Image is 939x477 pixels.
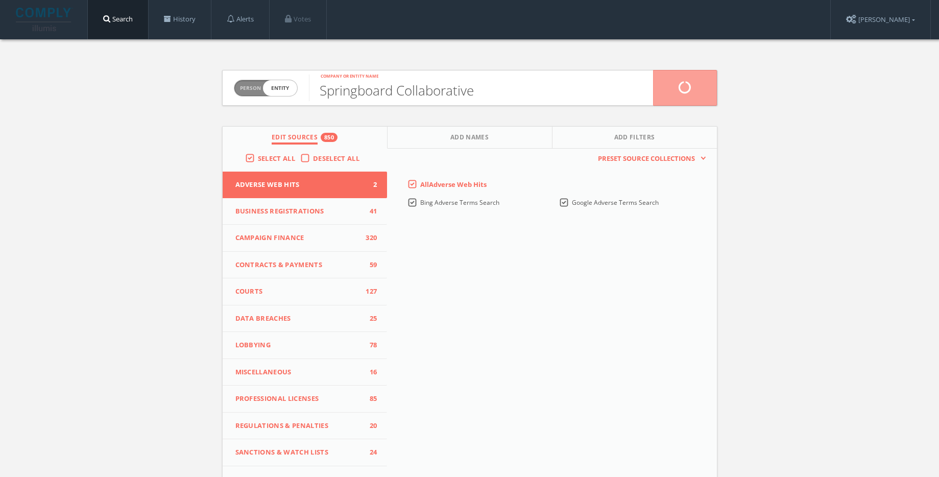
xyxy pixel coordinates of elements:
[450,133,489,145] span: Add Names
[258,154,295,163] span: Select All
[223,127,388,149] button: Edit Sources850
[614,133,655,145] span: Add Filters
[313,154,359,163] span: Deselect All
[572,198,659,207] span: Google Adverse Terms Search
[388,127,552,149] button: Add Names
[235,421,362,431] span: Regulations & Penalties
[321,133,338,142] div: 850
[223,198,388,225] button: Business Registrations41
[235,260,362,270] span: Contracts & Payments
[362,421,377,431] span: 20
[235,314,362,324] span: Data Breaches
[362,394,377,404] span: 85
[235,206,362,217] span: Business Registrations
[235,394,362,404] span: Professional Licenses
[16,8,73,31] img: illumis
[240,84,261,92] span: Person
[420,198,499,207] span: Bing Adverse Terms Search
[223,386,388,413] button: Professional Licenses85
[362,206,377,217] span: 41
[420,180,487,189] span: All Adverse Web Hits
[263,80,297,96] span: entity
[235,340,362,350] span: Lobbying
[362,340,377,350] span: 78
[552,127,717,149] button: Add Filters
[362,367,377,377] span: 16
[362,260,377,270] span: 59
[223,413,388,440] button: Regulations & Penalties20
[223,359,388,386] button: Miscellaneous16
[223,305,388,332] button: Data Breaches25
[235,287,362,297] span: Courts
[362,180,377,190] span: 2
[362,233,377,243] span: 320
[362,447,377,458] span: 24
[223,252,388,279] button: Contracts & Payments59
[223,225,388,252] button: Campaign Finance320
[235,180,362,190] span: Adverse Web Hits
[223,172,388,198] button: Adverse Web Hits2
[272,133,318,145] span: Edit Sources
[223,332,388,359] button: Lobbying78
[593,154,700,164] span: Preset Source Collections
[235,447,362,458] span: Sanctions & Watch Lists
[223,439,388,466] button: Sanctions & Watch Lists24
[362,287,377,297] span: 127
[235,233,362,243] span: Campaign Finance
[593,154,706,164] button: Preset Source Collections
[235,367,362,377] span: Miscellaneous
[223,278,388,305] button: Courts127
[362,314,377,324] span: 25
